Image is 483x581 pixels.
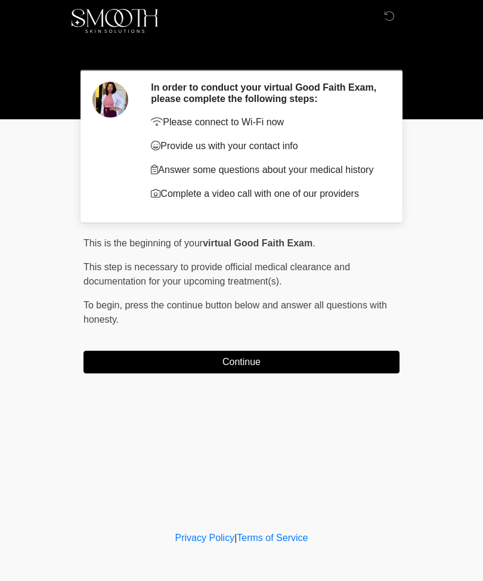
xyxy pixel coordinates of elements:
[237,533,308,543] a: Terms of Service
[203,238,312,248] strong: virtual Good Faith Exam
[151,115,382,129] p: Please connect to Wi-Fi now
[151,82,382,104] h2: In order to conduct your virtual Good Faith Exam, please complete the following steps:
[92,82,128,118] img: Agent Avatar
[83,238,203,248] span: This is the beginning of your
[151,163,382,177] p: Answer some questions about your medical history
[151,187,382,201] p: Complete a video call with one of our providers
[83,300,387,325] span: press the continue button below and answer all questions with honesty.
[151,139,382,153] p: Provide us with your contact info
[83,351,400,373] button: Continue
[175,533,235,543] a: Privacy Policy
[83,300,125,310] span: To begin,
[72,9,158,33] img: Smooth Skin Solutions LLC Logo
[83,262,350,286] span: This step is necessary to provide official medical clearance and documentation for your upcoming ...
[234,533,237,543] a: |
[75,43,408,65] h1: ‎ ‎ ‎ ‎
[312,238,315,248] span: .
